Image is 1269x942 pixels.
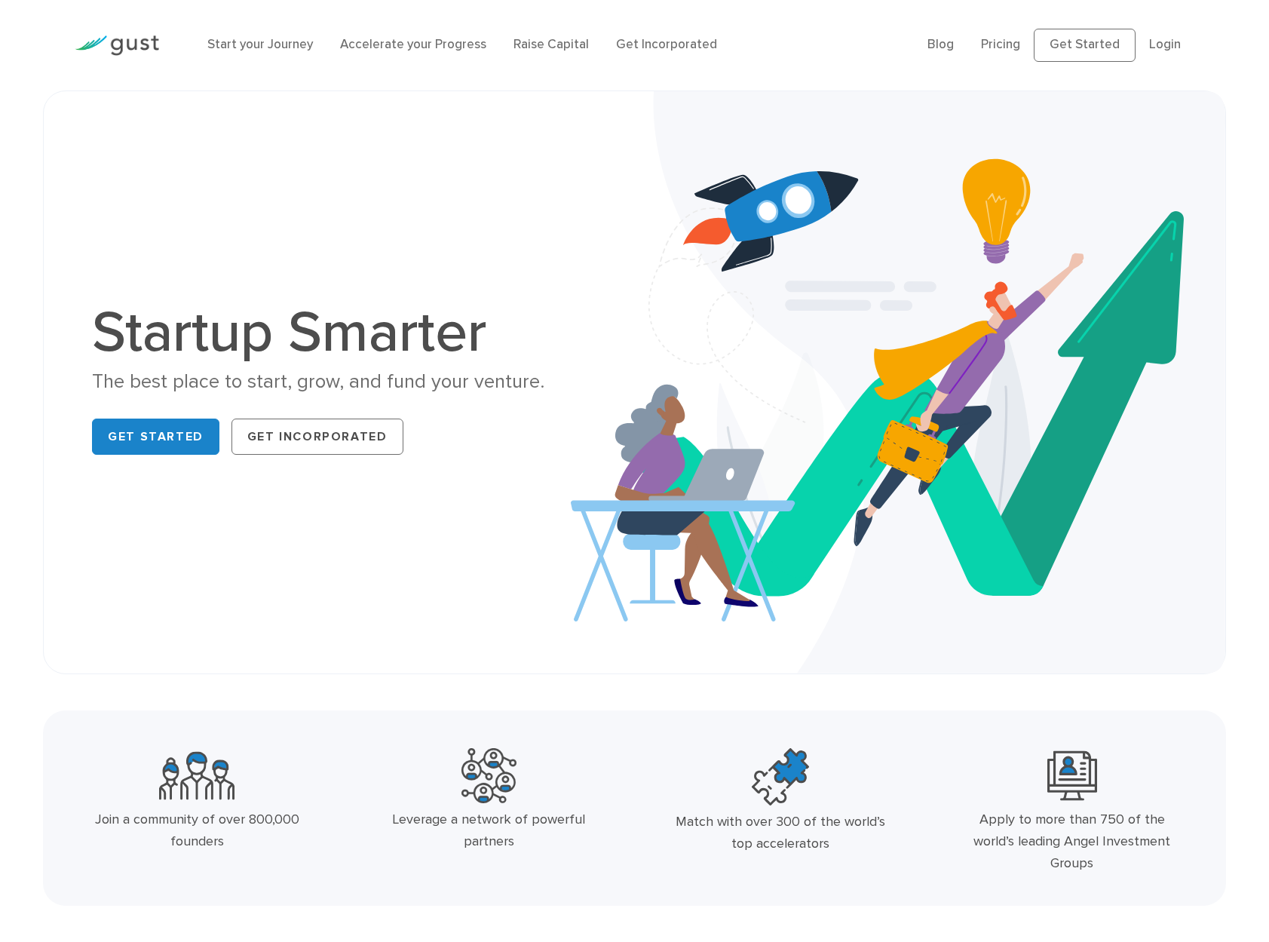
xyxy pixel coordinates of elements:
a: Start your Journey [207,37,313,52]
img: Leading Angel Investment [1047,748,1097,803]
a: Blog [927,37,954,52]
a: Raise Capital [513,37,589,52]
h1: Startup Smarter [92,304,612,361]
div: Leverage a network of powerful partners [381,809,596,853]
a: Accelerate your Progress [340,37,486,52]
div: Match with over 300 of the world’s top accelerators [673,812,887,855]
img: Powerful Partners [461,748,516,803]
div: Apply to more than 750 of the world’s leading Angel Investment Groups [964,809,1179,874]
img: Startup Smarter Hero [571,91,1225,674]
img: Top Accelerators [752,748,809,805]
div: The best place to start, grow, and fund your venture. [92,369,612,395]
img: Community Founders [159,748,234,803]
a: Get Started [1034,29,1136,62]
a: Get Incorporated [616,37,717,52]
div: Join a community of over 800,000 founders [90,809,305,853]
img: Gust Logo [75,35,159,56]
a: Get Incorporated [231,419,403,455]
a: Pricing [981,37,1020,52]
a: Login [1149,37,1181,52]
a: Get Started [92,419,219,455]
